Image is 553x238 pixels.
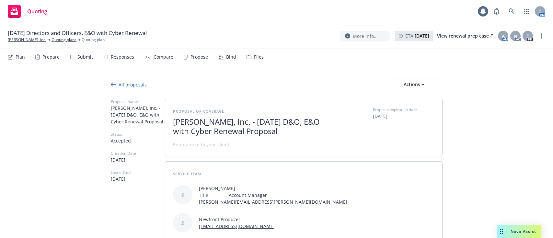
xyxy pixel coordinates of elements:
[199,185,347,192] span: [PERSON_NAME]
[199,199,347,205] a: [PERSON_NAME][EMAIL_ADDRESS][PERSON_NAME][DOMAIN_NAME]
[340,31,390,41] button: More info...
[77,54,93,60] div: Submit
[111,99,165,105] span: Proposal name
[16,54,25,60] div: Plan
[229,192,347,198] span: Account Manager
[154,54,173,60] div: Compare
[111,81,147,88] div: All proposals
[388,78,440,91] button: Actions
[353,33,378,40] span: More info...
[5,2,50,20] a: Quoting
[111,137,165,144] span: Accepted
[437,31,493,41] a: View renewal prep case
[226,54,236,60] div: Bind
[111,54,134,60] div: Responses
[502,33,505,40] span: A
[173,109,224,114] span: Proposal of coverage
[415,33,429,39] strong: [DATE]
[199,216,275,223] span: Newfront Producer
[497,225,505,238] div: Drag to move
[373,107,417,113] span: Proposal expiration date
[199,223,275,229] a: [EMAIL_ADDRESS][DOMAIN_NAME]
[8,37,46,43] a: [PERSON_NAME], Inc.
[190,54,208,60] div: Propose
[511,229,536,234] span: Nova Assist
[111,151,165,156] span: Creation Date
[111,176,165,182] span: [DATE]
[405,32,429,39] span: ETA :
[27,9,47,14] span: Quoting
[173,117,332,136] span: [PERSON_NAME], Inc. - [DATE] D&O, E&O with Cyber Renewal Proposal
[8,29,147,37] span: [DATE] Directors and Officers, E&O with Cyber Renewal
[173,171,201,176] span: Service Team
[111,170,165,176] span: Last edited
[505,5,518,18] a: Search
[373,113,434,119] span: [DATE]
[537,32,545,40] a: more
[199,192,208,198] span: Title
[111,105,165,125] span: [PERSON_NAME], Inc. - [DATE] D&O, E&O with Cyber Renewal Proposal
[490,5,503,18] a: Report a Bug
[111,131,165,137] span: Status
[520,5,533,18] a: Switch app
[514,33,517,40] span: N
[497,225,541,238] button: Nova Assist
[52,37,76,43] a: Quoting plans
[82,37,105,43] span: Quoting plan
[254,54,264,60] div: Files
[111,156,165,163] span: [DATE]
[42,54,60,60] div: Prepare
